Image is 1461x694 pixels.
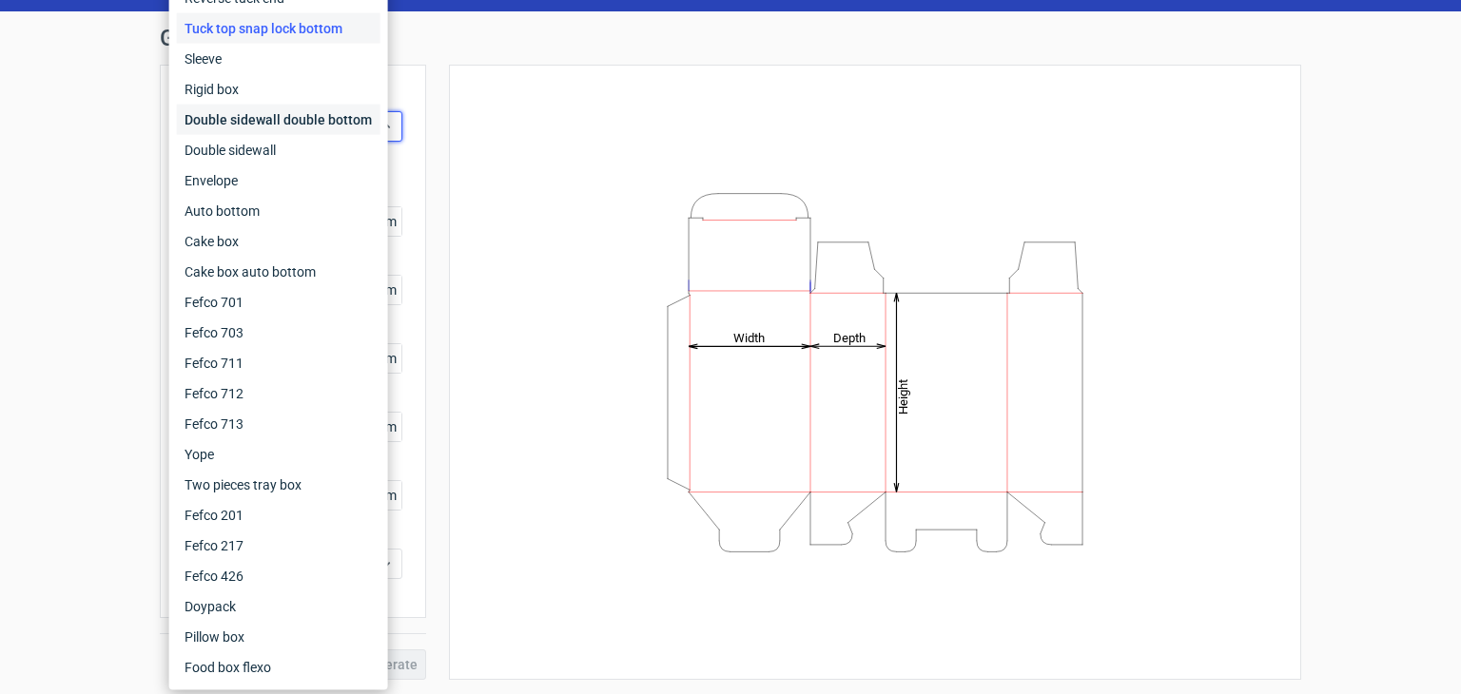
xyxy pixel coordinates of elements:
div: Double sidewall double bottom [177,105,380,135]
div: Fefco 703 [177,318,380,348]
div: Rigid box [177,74,380,105]
div: Fefco 201 [177,500,380,530]
div: Fefco 701 [177,287,380,318]
div: Tuck top snap lock bottom [177,13,380,44]
div: Double sidewall [177,135,380,165]
div: Fefco 711 [177,348,380,378]
h1: Generate new dieline [160,27,1301,49]
div: Auto bottom [177,196,380,226]
div: Pillow box [177,622,380,652]
div: Fefco 217 [177,530,380,561]
div: Yope [177,439,380,470]
div: Cake box [177,226,380,257]
div: Envelope [177,165,380,196]
div: Fefco 712 [177,378,380,409]
div: Cake box auto bottom [177,257,380,287]
tspan: Depth [833,330,866,344]
tspan: Width [733,330,765,344]
div: Fefco 426 [177,561,380,591]
div: Two pieces tray box [177,470,380,500]
div: Doypack [177,591,380,622]
div: Sleeve [177,44,380,74]
div: Food box flexo [177,652,380,683]
div: Fefco 713 [177,409,380,439]
tspan: Height [896,378,910,414]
